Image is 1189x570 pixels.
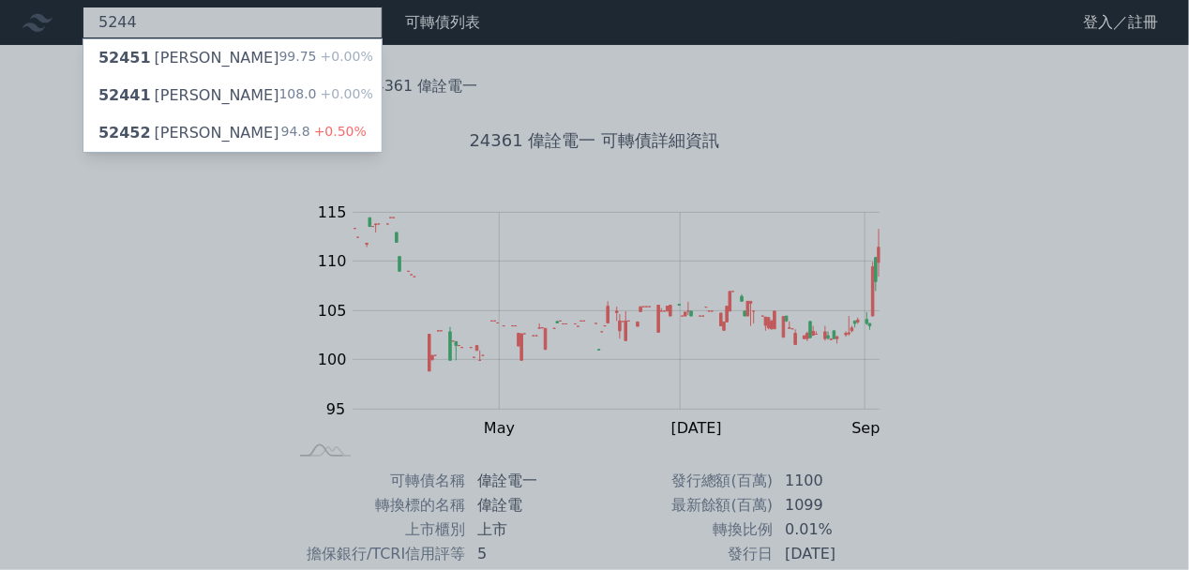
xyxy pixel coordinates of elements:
[317,49,373,64] span: +0.00%
[83,77,382,114] a: 52441[PERSON_NAME] 108.0+0.00%
[83,114,382,152] a: 52452[PERSON_NAME] 94.8+0.50%
[279,47,373,69] div: 99.75
[98,86,151,104] span: 52441
[98,49,151,67] span: 52451
[98,122,279,144] div: [PERSON_NAME]
[317,86,373,101] span: +0.00%
[98,84,279,107] div: [PERSON_NAME]
[310,124,367,139] span: +0.50%
[279,84,373,107] div: 108.0
[98,47,279,69] div: [PERSON_NAME]
[98,124,151,142] span: 52452
[83,39,382,77] a: 52451[PERSON_NAME] 99.75+0.00%
[1095,480,1189,570] iframe: Chat Widget
[281,122,367,144] div: 94.8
